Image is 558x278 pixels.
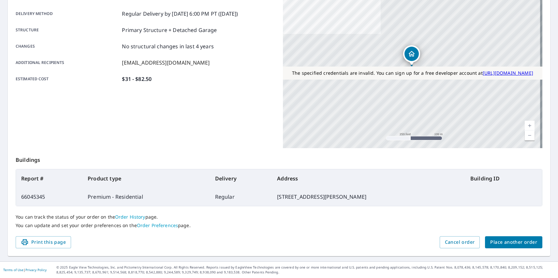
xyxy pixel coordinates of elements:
[465,169,542,188] th: Building ID
[210,188,272,206] td: Regular
[525,131,535,140] a: Current Level 17, Zoom Out
[122,75,152,83] p: $31 - $82.50
[272,169,465,188] th: Address
[525,121,535,131] a: Current Level 17, Zoom In
[16,188,82,206] td: 66045345
[122,26,217,34] p: Primary Structure + Detached Garage
[122,42,214,50] p: No structural changes in last 4 years
[16,236,71,248] button: Print this page
[483,70,533,76] a: [URL][DOMAIN_NAME]
[283,67,542,80] div: The specified credentials are invalid. You can sign up for a free developer account at http://www...
[82,188,210,206] td: Premium - Residential
[16,42,119,50] p: Changes
[3,268,23,272] a: Terms of Use
[56,265,555,275] p: © 2025 Eagle View Technologies, Inc. and Pictometry International Corp. All Rights Reserved. Repo...
[16,10,119,18] p: Delivery method
[16,148,542,169] p: Buildings
[21,238,66,246] span: Print this page
[16,214,542,220] p: You can track the status of your order on the page.
[440,236,480,248] button: Cancel order
[16,169,82,188] th: Report #
[16,59,119,67] p: Additional recipients
[272,188,465,206] td: [STREET_ADDRESS][PERSON_NAME]
[122,59,210,67] p: [EMAIL_ADDRESS][DOMAIN_NAME]
[403,45,420,66] div: Dropped pin, building 1, Residential property, 600 Davis St Austin, TX 78701
[283,67,542,80] div: The specified credentials are invalid. You can sign up for a free developer account at
[115,214,145,220] a: Order History
[485,236,542,248] button: Place another order
[137,222,178,228] a: Order Preferences
[490,238,537,246] span: Place another order
[210,169,272,188] th: Delivery
[25,268,47,272] a: Privacy Policy
[82,169,210,188] th: Product type
[445,238,475,246] span: Cancel order
[16,26,119,34] p: Structure
[16,223,542,228] p: You can update and set your order preferences on the page.
[122,10,238,18] p: Regular Delivery by [DATE] 6:00 PM PT ([DATE])
[16,75,119,83] p: Estimated cost
[3,268,47,272] p: |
